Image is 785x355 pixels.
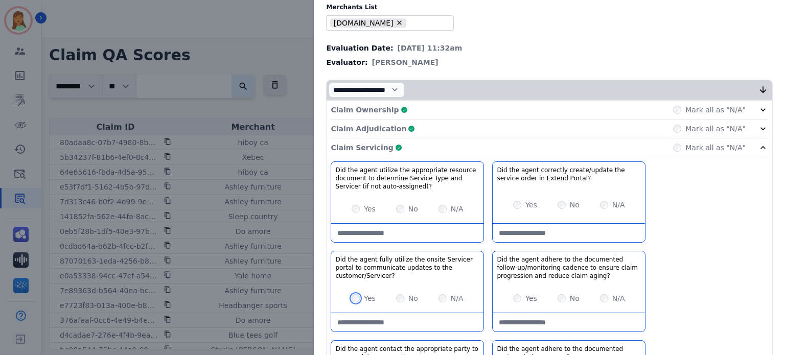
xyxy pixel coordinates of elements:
[398,43,463,53] span: [DATE] 11:32am
[364,204,376,214] label: Yes
[570,293,580,303] label: No
[612,200,625,210] label: N/A
[570,200,580,210] label: No
[685,105,746,115] label: Mark all as "N/A"
[525,200,537,210] label: Yes
[525,293,537,303] label: Yes
[331,143,393,153] p: Claim Servicing
[451,293,464,303] label: N/A
[364,293,376,303] label: Yes
[335,166,479,191] h3: Did the agent utilize the appropriate resource document to determine Service Type and Servicer (i...
[329,17,447,29] ul: selected options
[326,57,773,67] div: Evaluator:
[372,57,438,67] span: [PERSON_NAME]
[612,293,625,303] label: N/A
[685,124,746,134] label: Mark all as "N/A"
[330,18,406,28] li: [DOMAIN_NAME]
[326,43,773,53] div: Evaluation Date:
[408,293,418,303] label: No
[497,166,641,182] h3: Did the agent correctly create/update the service order in Extend Portal?
[335,255,479,280] h3: Did the agent fully utilize the onsite Servicer portal to communicate updates to the customer/Ser...
[685,143,746,153] label: Mark all as "N/A"
[331,105,399,115] p: Claim Ownership
[451,204,464,214] label: N/A
[408,204,418,214] label: No
[326,3,773,11] label: Merchants List
[331,124,406,134] p: Claim Adjudication
[396,19,403,27] button: Remove Carparts.com
[497,255,641,280] h3: Did the agent adhere to the documented follow-up/monitoring cadence to ensure claim progression a...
